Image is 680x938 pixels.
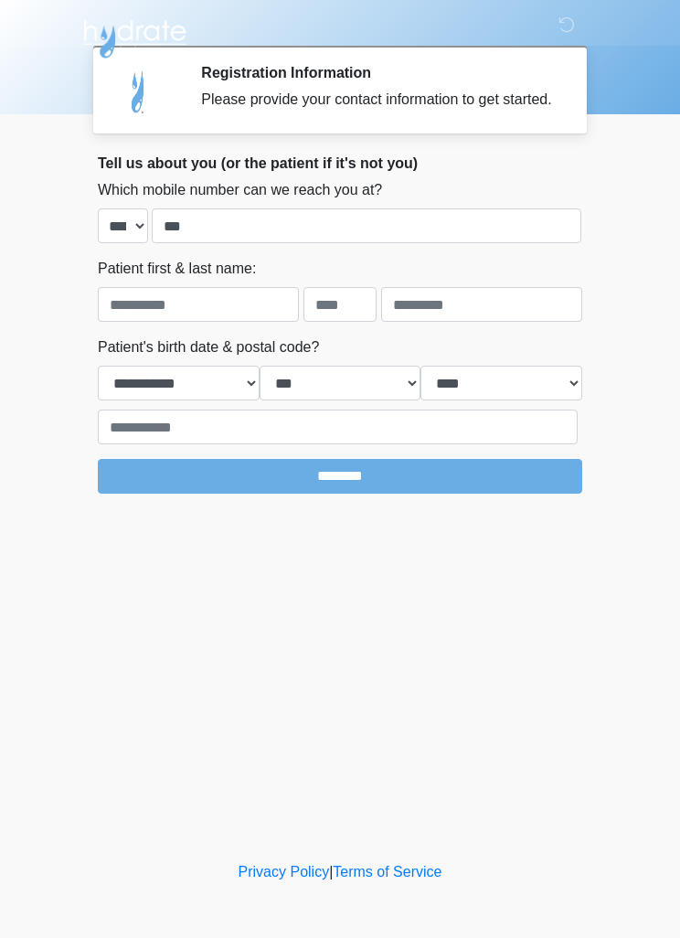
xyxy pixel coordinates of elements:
[112,64,166,119] img: Agent Avatar
[98,336,319,358] label: Patient's birth date & postal code?
[98,179,382,201] label: Which mobile number can we reach you at?
[98,258,256,280] label: Patient first & last name:
[201,89,555,111] div: Please provide your contact information to get started.
[98,155,582,172] h2: Tell us about you (or the patient if it's not you)
[333,864,441,879] a: Terms of Service
[239,864,330,879] a: Privacy Policy
[329,864,333,879] a: |
[80,14,189,59] img: Hydrate IV Bar - Scottsdale Logo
